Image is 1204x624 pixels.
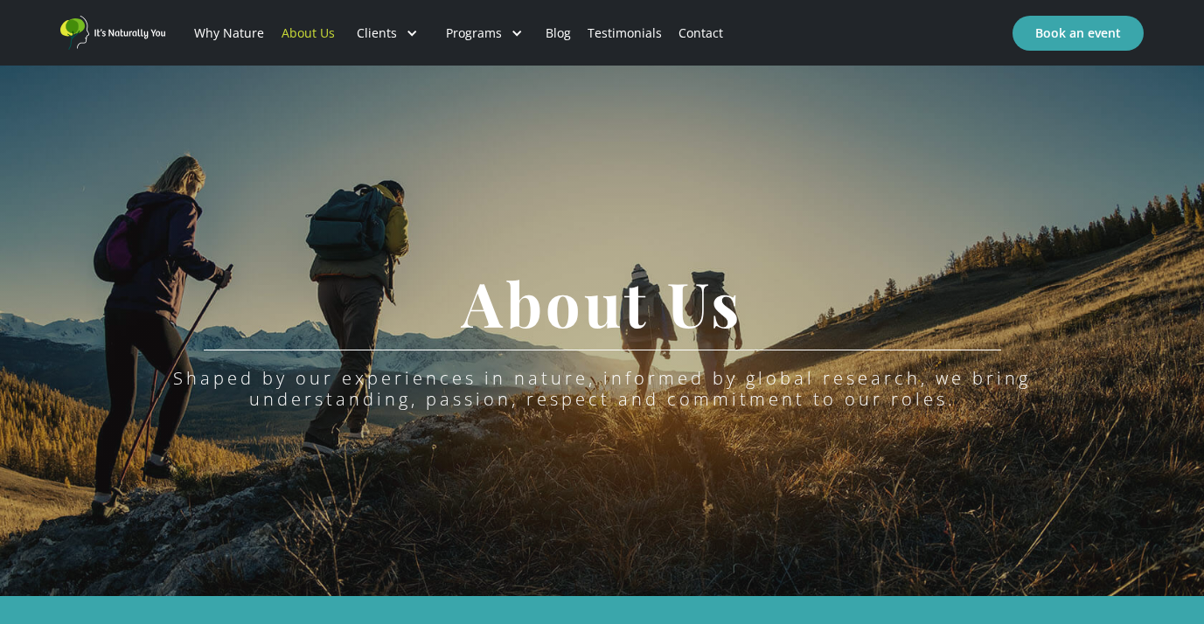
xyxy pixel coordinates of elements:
a: Contact [671,3,732,63]
a: Book an event [1013,16,1144,51]
div: Programs [432,3,537,63]
a: home [60,16,165,50]
a: Why Nature [186,3,273,63]
a: Blog [537,3,579,63]
div: Clients [343,3,432,63]
div: Shaped by our experiences in nature, informed by global research, we bring understanding, passion... [104,368,1101,410]
div: Clients [357,24,397,42]
h1: About Us [462,269,742,336]
a: Testimonials [579,3,670,63]
a: About Us [273,3,343,63]
div: Programs [446,24,502,42]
